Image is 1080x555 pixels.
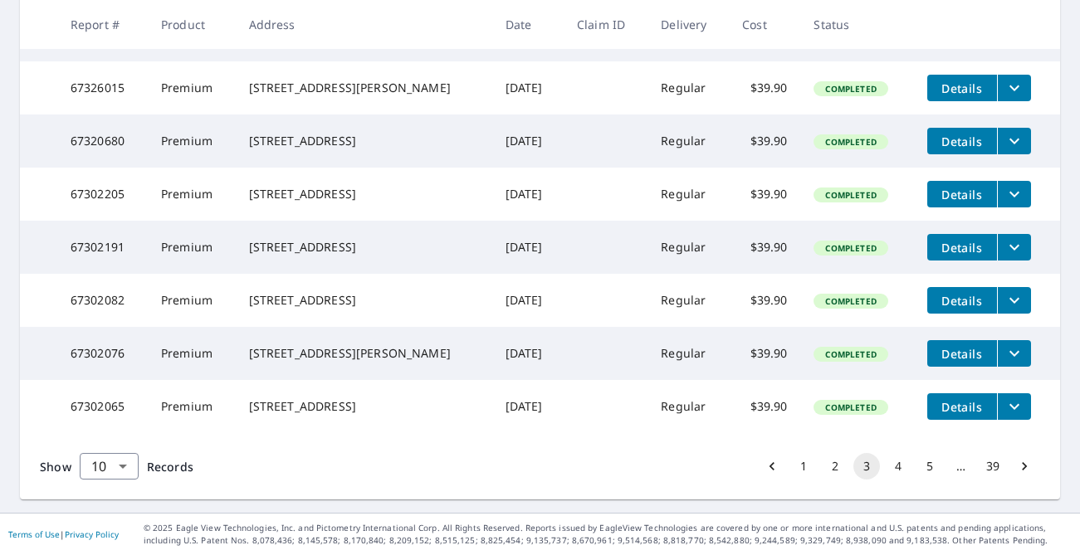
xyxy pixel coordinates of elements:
div: [STREET_ADDRESS] [249,186,479,202]
td: Regular [648,168,729,221]
span: Completed [815,189,886,201]
td: $39.90 [729,168,800,221]
span: Details [937,399,987,415]
button: Go to page 2 [822,453,848,480]
button: filesDropdownBtn-67302191 [997,234,1031,260]
button: filesDropdownBtn-67302076 [997,340,1031,367]
span: Completed [815,242,886,254]
td: [DATE] [492,327,564,380]
button: Go to page 4 [885,453,911,480]
td: Regular [648,380,729,433]
div: [STREET_ADDRESS] [249,239,479,256]
td: 67302191 [57,221,148,274]
button: filesDropdownBtn-67302205 [997,181,1031,207]
td: $39.90 [729,380,800,433]
p: | [8,529,119,539]
td: Premium [148,114,236,168]
div: [STREET_ADDRESS] [249,133,479,149]
div: [STREET_ADDRESS] [249,398,479,415]
button: detailsBtn-67302205 [927,181,997,207]
td: Regular [648,327,729,380]
span: Details [937,187,987,202]
div: [STREET_ADDRESS][PERSON_NAME] [249,345,479,362]
button: detailsBtn-67302076 [927,340,997,367]
span: Completed [815,348,886,360]
span: Show [40,459,71,475]
td: Premium [148,61,236,114]
a: Privacy Policy [65,528,119,540]
button: filesDropdownBtn-67326015 [997,75,1031,101]
td: [DATE] [492,114,564,168]
button: detailsBtn-67302191 [927,234,997,260]
div: 10 [80,443,139,489]
div: [STREET_ADDRESS][PERSON_NAME] [249,80,479,96]
div: … [948,458,975,475]
button: filesDropdownBtn-67302082 [997,287,1031,314]
td: 67302205 [57,168,148,221]
td: [DATE] [492,274,564,327]
td: Regular [648,61,729,114]
td: [DATE] [492,380,564,433]
span: Completed [815,295,886,307]
span: Details [937,346,987,362]
td: $39.90 [729,327,800,380]
span: Completed [815,136,886,148]
button: Go to page 39 [980,453,1006,480]
button: Go to page 5 [916,453,943,480]
td: Premium [148,168,236,221]
span: Details [937,134,987,149]
span: Details [937,240,987,256]
td: $39.90 [729,61,800,114]
td: Regular [648,221,729,274]
div: Show 10 records [80,453,139,480]
button: filesDropdownBtn-67302065 [997,393,1031,420]
span: Records [147,459,193,475]
td: Premium [148,327,236,380]
td: Regular [648,274,729,327]
td: [DATE] [492,61,564,114]
span: Completed [815,83,886,95]
span: Details [937,80,987,96]
td: 67320680 [57,114,148,168]
td: $39.90 [729,221,800,274]
td: $39.90 [729,274,800,327]
button: filesDropdownBtn-67320680 [997,128,1031,154]
p: © 2025 Eagle View Technologies, Inc. and Pictometry International Corp. All Rights Reserved. Repo... [144,522,1072,547]
td: Premium [148,274,236,327]
td: Premium [148,380,236,433]
td: 67302076 [57,327,148,380]
button: detailsBtn-67302065 [927,393,997,420]
button: page 3 [853,453,880,480]
button: Go to previous page [759,453,785,480]
button: Go to page 1 [790,453,817,480]
div: [STREET_ADDRESS] [249,292,479,309]
td: [DATE] [492,221,564,274]
span: Details [937,293,987,309]
span: Completed [815,402,886,413]
button: Go to next page [1011,453,1038,480]
nav: pagination navigation [756,453,1040,480]
button: detailsBtn-67326015 [927,75,997,101]
td: 67302082 [57,274,148,327]
td: Premium [148,221,236,274]
td: Regular [648,114,729,168]
td: 67302065 [57,380,148,433]
td: [DATE] [492,168,564,221]
a: Terms of Use [8,528,60,540]
td: $39.90 [729,114,800,168]
button: detailsBtn-67320680 [927,128,997,154]
td: 67326015 [57,61,148,114]
button: detailsBtn-67302082 [927,287,997,314]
